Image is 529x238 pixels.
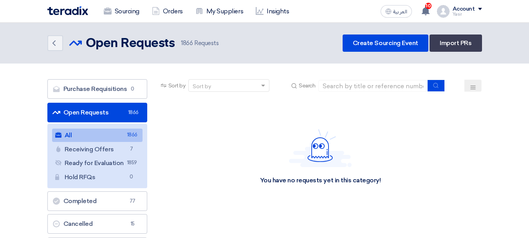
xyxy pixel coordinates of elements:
a: Ready for Evaluation [52,156,143,170]
a: Sourcing [97,3,146,20]
span: 1866 [127,131,136,139]
span: 10 [425,3,432,9]
a: Create Sourcing Event [343,35,428,52]
span: 7 [127,145,136,153]
input: Search by title or reference number [318,80,428,92]
div: Account [453,6,475,13]
a: Hold RFQs [52,171,143,184]
h2: Open Requests [86,36,175,51]
span: 0 [127,173,136,181]
a: Purchase Requisitions0 [47,79,147,99]
a: All [52,129,143,142]
a: Completed77 [47,191,147,211]
span: العربية [393,9,407,15]
a: My Suppliers [189,3,249,20]
a: Orders [146,3,189,20]
a: Receiving Offers [52,143,143,156]
a: Cancelled15 [47,214,147,234]
img: Hello [289,129,352,167]
div: Sort by [193,82,211,91]
span: Requests [181,39,218,48]
span: 77 [128,197,137,205]
span: 1859 [127,159,136,167]
img: profile_test.png [437,5,450,18]
div: You have no requests yet in this category! [260,176,381,185]
div: Yasir [453,12,482,16]
span: 15 [128,220,137,228]
span: 1866 [128,109,137,116]
a: Open Requests1866 [47,103,147,122]
span: Search [299,82,315,90]
span: 1866 [181,40,193,47]
button: العربية [381,5,412,18]
span: 0 [128,85,137,93]
a: Import PRs [430,35,482,52]
img: Teradix logo [47,6,88,15]
span: Sort by [168,82,186,90]
a: Insights [249,3,295,20]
